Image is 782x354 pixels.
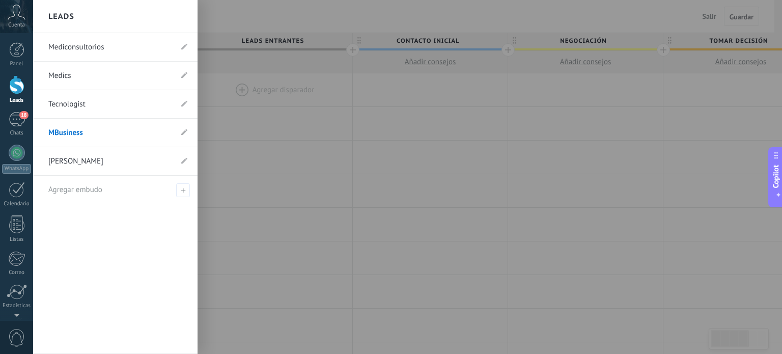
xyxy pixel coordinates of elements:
[48,1,74,33] h2: Leads
[771,165,781,188] span: Copilot
[2,201,32,207] div: Calendario
[48,90,172,119] a: Tecnologist
[48,147,172,176] a: [PERSON_NAME]
[2,269,32,276] div: Correo
[2,61,32,67] div: Panel
[19,111,28,119] span: 18
[2,97,32,104] div: Leads
[48,33,172,62] a: Mediconsultorios
[2,164,31,174] div: WhatsApp
[8,22,25,29] span: Cuenta
[2,303,32,309] div: Estadísticas
[2,130,32,137] div: Chats
[48,62,172,90] a: Medics
[48,185,102,195] span: Agregar embudo
[176,183,190,197] span: Agregar embudo
[2,236,32,243] div: Listas
[48,119,172,147] a: MBusiness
